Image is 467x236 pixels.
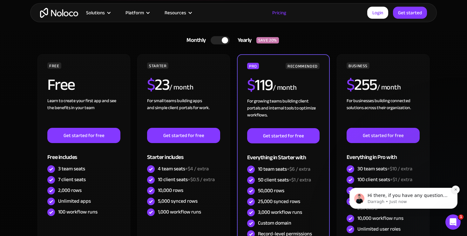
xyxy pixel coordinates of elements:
h2: 255 [347,77,377,93]
div: Resources [165,9,186,17]
div: 10,000 workflow runs [357,215,403,222]
div: Solutions [78,9,118,17]
div: Yearly [230,36,256,45]
iframe: Intercom notifications message [340,148,467,219]
div: 1,000 workflow runs [158,208,201,215]
h2: 23 [147,77,170,93]
a: Get started for free [247,128,320,143]
div: Resources [157,9,199,17]
iframe: Intercom live chat [445,214,461,230]
span: Hi there, if you have any questions about our pricing, just let us know! [GEOGRAPHIC_DATA] [28,45,108,63]
div: 10 team seats [258,166,310,173]
div: BUSINESS [347,62,369,69]
div: Learn to create your first app and see the benefits in your team ‍ [47,97,120,128]
div: / month [273,83,297,93]
div: SAVE 20% [256,37,279,43]
button: Dismiss notification [112,38,120,46]
a: Get started for free [147,128,220,143]
div: Platform [125,9,144,17]
span: 1 [458,214,464,220]
div: 4 team seats [158,165,209,172]
div: 10,000 rows [158,187,183,194]
div: RECOMMENDED [286,63,320,69]
div: For growing teams building client portals and internal tools to optimize workflows. [247,98,320,128]
div: / month [169,82,193,93]
div: Everything in Starter with [247,143,320,164]
span: +$1 / extra [289,175,311,185]
p: Message from Darragh, sent Just now [28,51,110,57]
div: 50 client seats [258,176,311,183]
div: 5,000 synced rows [158,198,198,205]
div: 2,000 rows [58,187,82,194]
img: Profile image for Darragh [14,46,24,56]
span: $ [247,70,255,100]
a: Get started [393,7,427,19]
div: Unlimited apps [58,198,91,205]
span: +$0.5 / extra [188,175,215,184]
a: Pricing [264,9,294,17]
div: PRO [247,63,259,69]
a: Get started for free [347,128,420,143]
div: STARTER [147,62,168,69]
div: 3,000 workflow runs [258,209,302,216]
div: For businesses building connected solutions across their organization. ‍ [347,97,420,128]
div: Monthly [179,36,211,45]
div: Starter includes [147,143,220,164]
div: message notification from Darragh, Just now. Hi there, if you have any questions about our pricin... [10,40,118,61]
div: Unlimited user roles [357,226,401,233]
div: Everything in Pro with [347,143,420,164]
span: $ [347,70,355,100]
div: Free includes [47,143,120,164]
a: Get started for free [47,128,120,143]
div: 7 client seats [58,176,86,183]
div: 100 workflow runs [58,208,98,215]
h2: Free [47,77,75,93]
div: 25,000 synced rows [258,198,300,205]
div: Solutions [86,9,105,17]
div: For small teams building apps and simple client portals for work. ‍ [147,97,220,128]
span: $ [147,70,155,100]
a: home [40,8,78,18]
div: 3 team seats [58,165,85,172]
span: +$4 / extra [185,164,209,174]
div: 10 client seats [158,176,215,183]
a: Login [367,7,388,19]
span: +$6 / extra [287,164,310,174]
div: Platform [118,9,157,17]
div: FREE [47,62,61,69]
div: 50,000 rows [258,187,284,194]
div: / month [377,82,401,93]
div: Custom domain [258,220,291,226]
h2: 119 [247,77,273,93]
